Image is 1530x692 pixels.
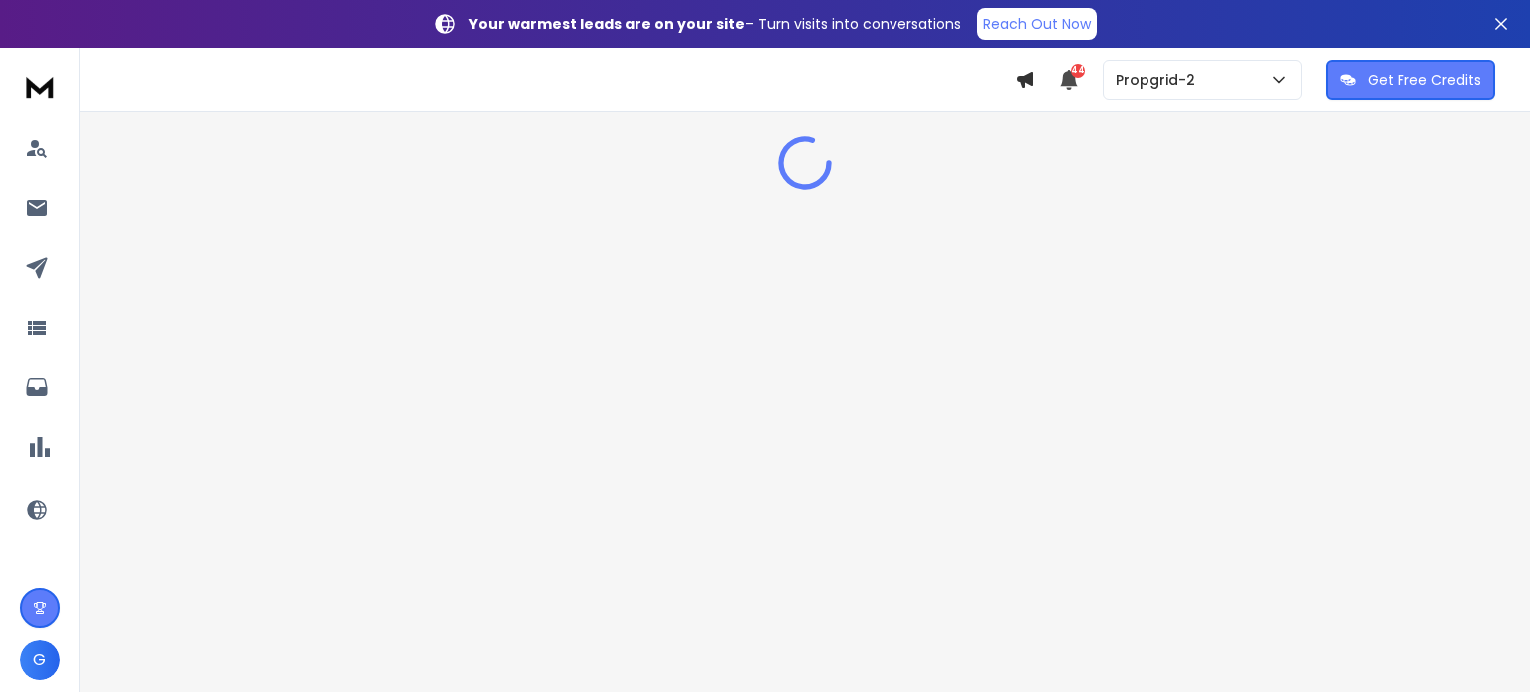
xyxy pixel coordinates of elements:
p: – Turn visits into conversations [469,14,961,34]
a: Reach Out Now [977,8,1097,40]
p: Get Free Credits [1368,70,1481,90]
p: Reach Out Now [983,14,1091,34]
button: G [20,640,60,680]
p: Propgrid-2 [1116,70,1203,90]
img: logo [20,68,60,105]
strong: Your warmest leads are on your site [469,14,745,34]
button: Get Free Credits [1326,60,1495,100]
span: 44 [1071,64,1085,78]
